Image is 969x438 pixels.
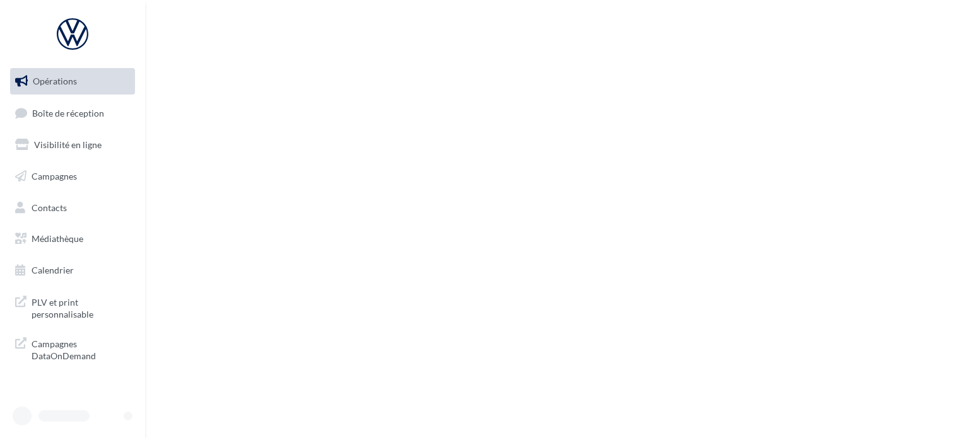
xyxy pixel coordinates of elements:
[32,107,104,118] span: Boîte de réception
[32,294,130,321] span: PLV et print personnalisable
[8,68,138,95] a: Opérations
[8,257,138,284] a: Calendrier
[34,139,102,150] span: Visibilité en ligne
[32,233,83,244] span: Médiathèque
[33,76,77,86] span: Opérations
[8,226,138,252] a: Médiathèque
[32,335,130,362] span: Campagnes DataOnDemand
[32,202,67,212] span: Contacts
[8,163,138,190] a: Campagnes
[8,195,138,221] a: Contacts
[8,289,138,326] a: PLV et print personnalisable
[8,100,138,127] a: Boîte de réception
[32,171,77,182] span: Campagnes
[32,265,74,275] span: Calendrier
[8,330,138,367] a: Campagnes DataOnDemand
[8,132,138,158] a: Visibilité en ligne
